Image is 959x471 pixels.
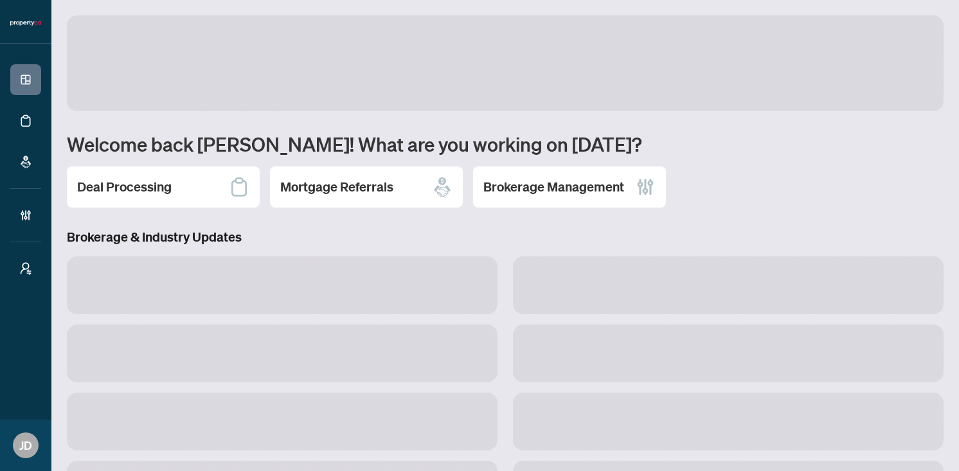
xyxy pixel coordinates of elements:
h2: Brokerage Management [483,178,624,196]
h2: Mortgage Referrals [280,178,393,196]
h1: Welcome back [PERSON_NAME]! What are you working on [DATE]? [67,132,944,156]
h3: Brokerage & Industry Updates [67,228,944,246]
h2: Deal Processing [77,178,172,196]
span: user-switch [19,262,32,275]
span: JD [19,436,32,454]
